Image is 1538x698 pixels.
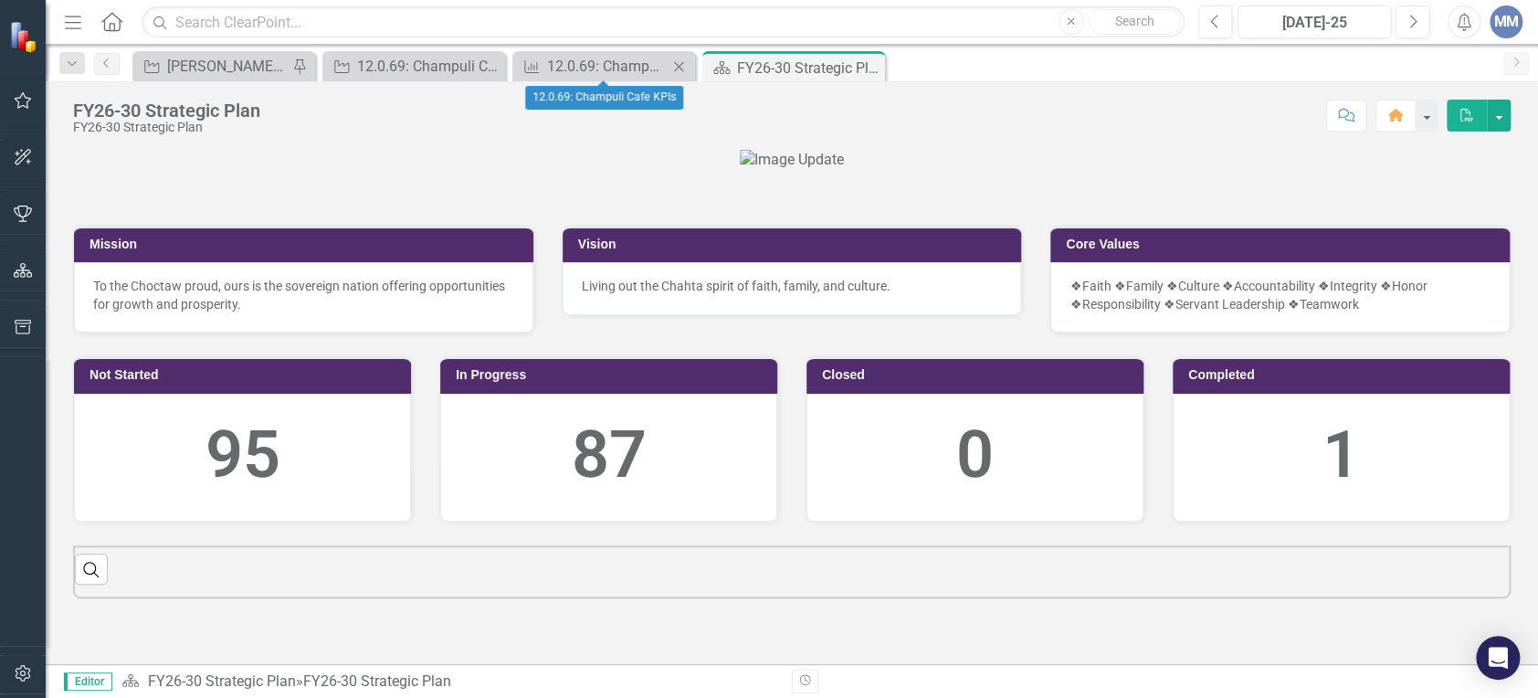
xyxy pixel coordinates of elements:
h3: Vision [578,238,1013,251]
h3: Not Started [90,368,402,382]
span: Editor [64,672,112,691]
a: 12.0.69: Champuli Cafe [327,55,500,78]
div: 95 [93,408,392,502]
a: FY26-30 Strategic Plan [147,672,295,690]
h3: Mission [90,238,524,251]
button: Search [1089,9,1180,35]
div: FY26-30 Strategic Plan [73,121,260,134]
img: ClearPoint Strategy [9,20,41,52]
span: Search [1114,14,1153,28]
span: To the Choctaw proud, ours is the sovereign nation offering opportunities for growth and prosperity. [93,279,505,312]
h3: Completed [1188,368,1501,382]
div: 12.0.69: Champuli Cafe [357,55,500,78]
img: Image Update [740,150,844,171]
h3: In Progress [456,368,768,382]
div: 12.0.69: Champuli Cafe KPIs [525,86,683,110]
div: Open Intercom Messenger [1476,636,1520,680]
div: 1 [1192,408,1491,502]
div: 87 [459,408,758,502]
div: FY26-30 Strategic Plan [737,57,880,79]
div: » [121,672,778,693]
a: 12.0.69: Champuli Cafe KPIs [517,55,668,78]
div: FY26-30 Strategic Plan [73,100,260,121]
div: 0 [826,408,1124,502]
button: [DATE]-25 [1238,5,1391,38]
div: [DATE]-25 [1244,12,1385,34]
div: 12.0.69: Champuli Cafe KPIs [547,55,668,78]
div: FY26-30 Strategic Plan [302,672,450,690]
div: [PERSON_NAME] SO's [167,55,288,78]
button: MM [1490,5,1522,38]
h3: Core Values [1066,238,1501,251]
span: Living out the Chahta spirit of faith, family, and culture. [582,279,890,293]
h3: Closed [822,368,1134,382]
a: [PERSON_NAME] SO's [137,55,288,78]
input: Search ClearPoint... [142,6,1185,38]
p: ❖Faith ❖Family ❖Culture ❖Accountability ❖Integrity ❖Honor ❖Responsibility ❖Servant Leadership ❖Te... [1069,277,1491,313]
